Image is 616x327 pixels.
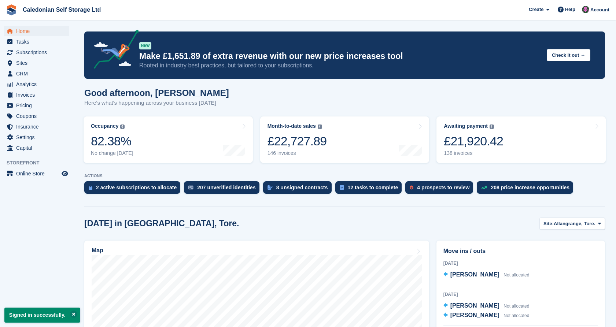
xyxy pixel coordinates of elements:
span: Create [529,6,543,13]
span: Settings [16,132,60,142]
span: Online Store [16,168,60,179]
button: Check it out → [547,49,590,61]
span: Not allocated [504,304,529,309]
div: Occupancy [91,123,118,129]
button: Site: Allangrange, Tore. [539,218,605,230]
span: Site: [543,220,554,227]
span: Capital [16,143,60,153]
a: menu [4,26,69,36]
img: price_increase_opportunities-93ffe204e8149a01c8c9dc8f82e8f89637d9d84a8eef4429ea346261dce0b2c0.svg [481,186,487,189]
h2: Map [92,247,103,254]
div: 8 unsigned contracts [276,185,328,190]
img: price-adjustments-announcement-icon-8257ccfd72463d97f412b2fc003d46551f7dbcb40ab6d574587a9cd5c0d94... [88,30,139,71]
span: Sites [16,58,60,68]
span: Pricing [16,100,60,111]
div: 2 active subscriptions to allocate [96,185,177,190]
img: prospect-51fa495bee0391a8d652442698ab0144808aea92771e9ea1ae160a38d050c398.svg [410,185,413,190]
h1: Good afternoon, [PERSON_NAME] [84,88,229,98]
a: menu [4,90,69,100]
a: menu [4,111,69,121]
span: Not allocated [504,272,529,278]
div: [DATE] [443,291,598,298]
span: Insurance [16,122,60,132]
img: verify_identity-adf6edd0f0f0b5bbfe63781bf79b02c33cf7c696d77639b501bdc392416b5a36.svg [188,185,193,190]
a: menu [4,122,69,132]
a: menu [4,168,69,179]
span: Help [565,6,575,13]
div: £21,920.42 [444,134,503,149]
a: [PERSON_NAME] Not allocated [443,270,530,280]
span: Storefront [7,159,73,167]
div: 4 prospects to review [417,185,469,190]
div: Month-to-date sales [268,123,316,129]
p: Here's what's happening across your business [DATE] [84,99,229,107]
img: contract_signature_icon-13c848040528278c33f63329250d36e43548de30e8caae1d1a13099fd9432cc5.svg [268,185,273,190]
a: 12 tasks to complete [335,181,406,197]
div: 207 unverified identities [197,185,256,190]
div: £22,727.89 [268,134,327,149]
a: menu [4,100,69,111]
img: icon-info-grey-7440780725fd019a000dd9b08b2336e03edf1995a4989e88bcd33f0948082b44.svg [490,125,494,129]
img: active_subscription_to_allocate_icon-d502201f5373d7db506a760aba3b589e785aa758c864c3986d89f69b8ff3... [89,185,92,190]
img: Lois Holling [582,6,589,13]
a: 207 unverified identities [184,181,263,197]
a: Occupancy 82.38% No change [DATE] [84,116,253,163]
a: [PERSON_NAME] Not allocated [443,311,530,320]
p: Signed in successfully. [4,308,80,323]
span: Allangrange, Tore. [554,220,595,227]
span: Account [590,6,609,14]
a: [PERSON_NAME] Not allocated [443,301,530,311]
a: menu [4,37,69,47]
a: menu [4,132,69,142]
img: icon-info-grey-7440780725fd019a000dd9b08b2336e03edf1995a4989e88bcd33f0948082b44.svg [120,125,125,129]
span: Analytics [16,79,60,89]
span: [PERSON_NAME] [450,271,499,278]
a: Caledonian Self Storage Ltd [20,4,104,16]
span: Invoices [16,90,60,100]
span: Home [16,26,60,36]
span: Tasks [16,37,60,47]
span: Coupons [16,111,60,121]
h2: Move ins / outs [443,247,598,256]
div: 208 price increase opportunities [491,185,569,190]
a: 8 unsigned contracts [263,181,335,197]
a: menu [4,47,69,57]
div: 82.38% [91,134,133,149]
div: [DATE] [443,260,598,267]
a: menu [4,58,69,68]
a: 208 price increase opportunities [477,181,577,197]
span: Subscriptions [16,47,60,57]
span: CRM [16,68,60,79]
span: [PERSON_NAME] [450,312,499,318]
div: No change [DATE] [91,150,133,156]
a: Preview store [60,169,69,178]
a: menu [4,68,69,79]
p: Make £1,651.89 of extra revenue with our new price increases tool [139,51,541,62]
img: stora-icon-8386f47178a22dfd0bd8f6a31ec36ba5ce8667c1dd55bd0f319d3a0aa187defe.svg [6,4,17,15]
div: 12 tasks to complete [348,185,398,190]
span: [PERSON_NAME] [450,302,499,309]
img: icon-info-grey-7440780725fd019a000dd9b08b2336e03edf1995a4989e88bcd33f0948082b44.svg [318,125,322,129]
h2: [DATE] in [GEOGRAPHIC_DATA], Tore. [84,219,239,228]
a: Month-to-date sales £22,727.89 146 invoices [260,116,429,163]
a: menu [4,143,69,153]
a: Awaiting payment £21,920.42 138 invoices [436,116,606,163]
div: Awaiting payment [444,123,488,129]
span: Not allocated [504,313,529,318]
a: 4 prospects to review [405,181,477,197]
div: 146 invoices [268,150,327,156]
p: Rooted in industry best practices, but tailored to your subscriptions. [139,62,541,70]
a: 2 active subscriptions to allocate [84,181,184,197]
div: 138 invoices [444,150,503,156]
img: task-75834270c22a3079a89374b754ae025e5fb1db73e45f91037f5363f120a921f8.svg [340,185,344,190]
a: menu [4,79,69,89]
p: ACTIONS [84,174,605,178]
div: NEW [139,42,151,49]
